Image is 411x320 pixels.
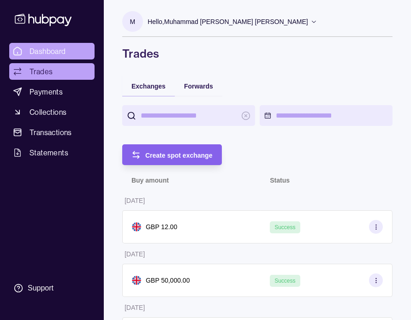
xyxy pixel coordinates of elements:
[131,83,166,90] span: Exchanges
[30,86,63,97] span: Payments
[270,177,290,184] p: Status
[9,63,95,80] a: Trades
[130,17,136,27] p: M
[132,222,141,231] img: gb
[9,144,95,161] a: Statements
[274,278,295,284] span: Success
[30,127,72,138] span: Transactions
[122,46,393,61] h1: Trades
[132,276,141,285] img: gb
[9,104,95,120] a: Collections
[30,66,53,77] span: Trades
[9,43,95,59] a: Dashboard
[148,17,308,27] p: Hello, Muhammad [PERSON_NAME] [PERSON_NAME]
[28,283,54,293] div: Support
[30,147,68,158] span: Statements
[184,83,213,90] span: Forwards
[122,144,222,165] button: Create spot exchange
[131,177,169,184] p: Buy amount
[9,279,95,298] a: Support
[125,197,145,204] p: [DATE]
[30,107,66,118] span: Collections
[125,250,145,258] p: [DATE]
[9,124,95,141] a: Transactions
[141,105,237,126] input: search
[146,275,190,285] p: GBP 50,000.00
[146,222,177,232] p: GBP 12.00
[125,304,145,311] p: [DATE]
[9,83,95,100] a: Payments
[274,224,295,231] span: Success
[30,46,66,57] span: Dashboard
[145,152,213,159] span: Create spot exchange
